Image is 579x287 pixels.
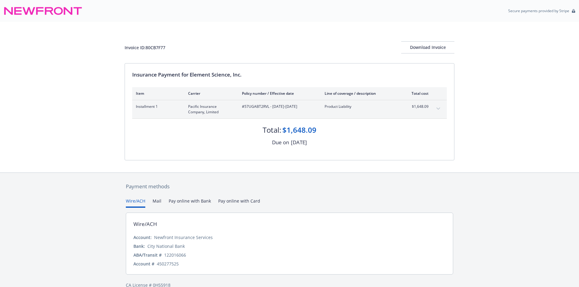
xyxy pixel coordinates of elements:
div: Total cost [406,91,429,96]
div: Policy number / Effective date [242,91,315,96]
span: Installment 1 [136,104,178,109]
span: $1,648.09 [406,104,429,109]
div: Insurance Payment for Element Science, Inc. [132,71,447,79]
div: $1,648.09 [282,125,316,135]
div: Account: [133,234,152,241]
span: Product Liability [325,104,396,109]
button: Pay online with Bank [169,198,211,208]
div: Bank: [133,243,145,249]
div: Wire/ACH [133,220,157,228]
div: Account # [133,261,154,267]
button: Wire/ACH [126,198,145,208]
div: Line of coverage / description [325,91,396,96]
span: #57UGABT2RVL - [DATE]-[DATE] [242,104,315,109]
div: Payment methods [126,183,453,190]
div: 450277525 [157,261,179,267]
p: Secure payments provided by Stripe [508,8,569,13]
div: Due on [272,138,289,146]
div: Download Invoice [401,42,454,53]
div: Item [136,91,178,96]
div: Newfront Insurance Services [154,234,213,241]
button: Mail [153,198,161,208]
span: Pacific Insurance Company, Limited [188,104,232,115]
div: 122016066 [164,252,186,258]
button: Download Invoice [401,41,454,53]
button: expand content [433,104,443,114]
button: Pay online with Card [218,198,260,208]
div: ABA/Transit # [133,252,162,258]
div: City National Bank [147,243,185,249]
div: [DATE] [291,138,307,146]
div: Total: [263,125,281,135]
div: Invoice ID: 80CB7F77 [125,44,165,51]
div: Carrier [188,91,232,96]
div: Installment 1Pacific Insurance Company, Limited#57UGABT2RVL - [DATE]-[DATE]Product Liability$1,64... [132,100,447,118]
